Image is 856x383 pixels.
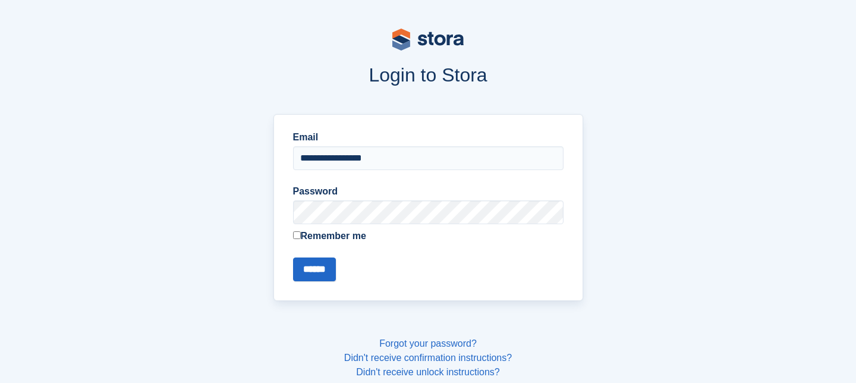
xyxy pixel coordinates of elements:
img: stora-logo-53a41332b3708ae10de48c4981b4e9114cc0af31d8433b30ea865607fb682f29.svg [392,29,464,51]
a: Didn't receive confirmation instructions? [344,353,512,363]
a: Didn't receive unlock instructions? [356,367,499,377]
input: Remember me [293,231,301,239]
label: Password [293,184,564,199]
label: Email [293,130,564,145]
a: Forgot your password? [379,338,477,349]
label: Remember me [293,229,564,243]
h1: Login to Stora [46,64,810,86]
